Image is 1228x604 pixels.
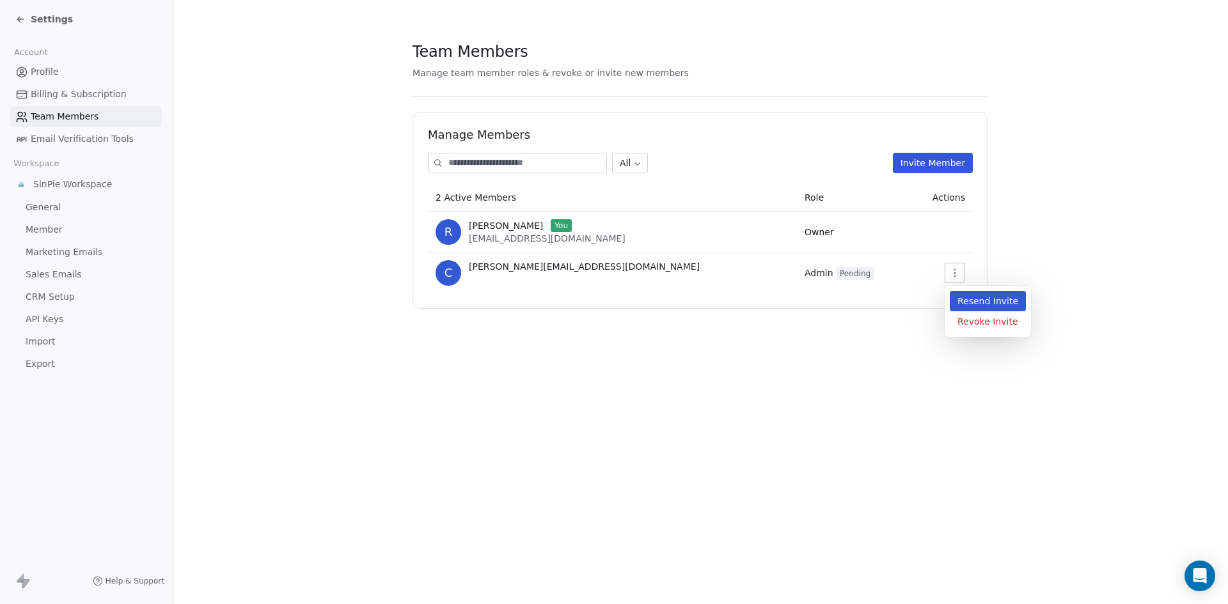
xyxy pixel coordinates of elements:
a: Import [10,331,162,352]
span: Settings [31,13,73,26]
span: Admin [805,268,874,278]
div: Revoke Invite [950,311,1026,332]
span: Role [805,192,824,203]
span: Export [26,357,55,371]
span: c [436,260,461,286]
div: Open Intercom Messenger [1185,561,1215,591]
a: Member [10,219,162,240]
span: [EMAIL_ADDRESS][DOMAIN_NAME] [469,233,626,244]
a: Help & Support [93,576,164,586]
a: CRM Setup [10,286,162,307]
span: Owner [805,227,834,237]
a: Profile [10,61,162,82]
span: SinPie Workspace [33,178,112,190]
a: API Keys [10,309,162,330]
a: Export [10,353,162,375]
button: Invite Member [893,153,973,173]
span: Sales Emails [26,268,82,281]
a: Billing & Subscription [10,84,162,105]
span: [PERSON_NAME] [469,219,543,232]
span: Team Members [413,42,528,61]
span: 2 Active Members [436,192,516,203]
span: Manage team member roles & revoke or invite new members [413,68,689,78]
span: Account [8,43,53,62]
span: Profile [31,65,59,79]
a: General [10,197,162,218]
span: Marketing Emails [26,245,102,259]
span: R [436,219,461,245]
span: Workspace [8,154,65,173]
span: General [26,201,61,214]
span: Email Verification Tools [31,132,134,146]
span: CRM Setup [26,290,75,304]
a: Sales Emails [10,264,162,285]
a: Team Members [10,106,162,127]
a: Settings [15,13,73,26]
span: Import [26,335,55,348]
a: Email Verification Tools [10,128,162,150]
span: Pending [836,267,874,280]
span: Member [26,223,63,236]
a: Marketing Emails [10,242,162,263]
span: API Keys [26,313,63,326]
img: SinPie-PNG-Logotipo.png [15,178,28,190]
span: Team Members [31,110,98,123]
span: Actions [933,192,965,203]
div: Resend Invite [950,291,1026,311]
span: Billing & Subscription [31,88,127,101]
h1: Manage Members [428,127,973,143]
span: Help & Support [106,576,164,586]
span: [PERSON_NAME][EMAIL_ADDRESS][DOMAIN_NAME] [469,260,700,273]
span: You [551,219,572,232]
